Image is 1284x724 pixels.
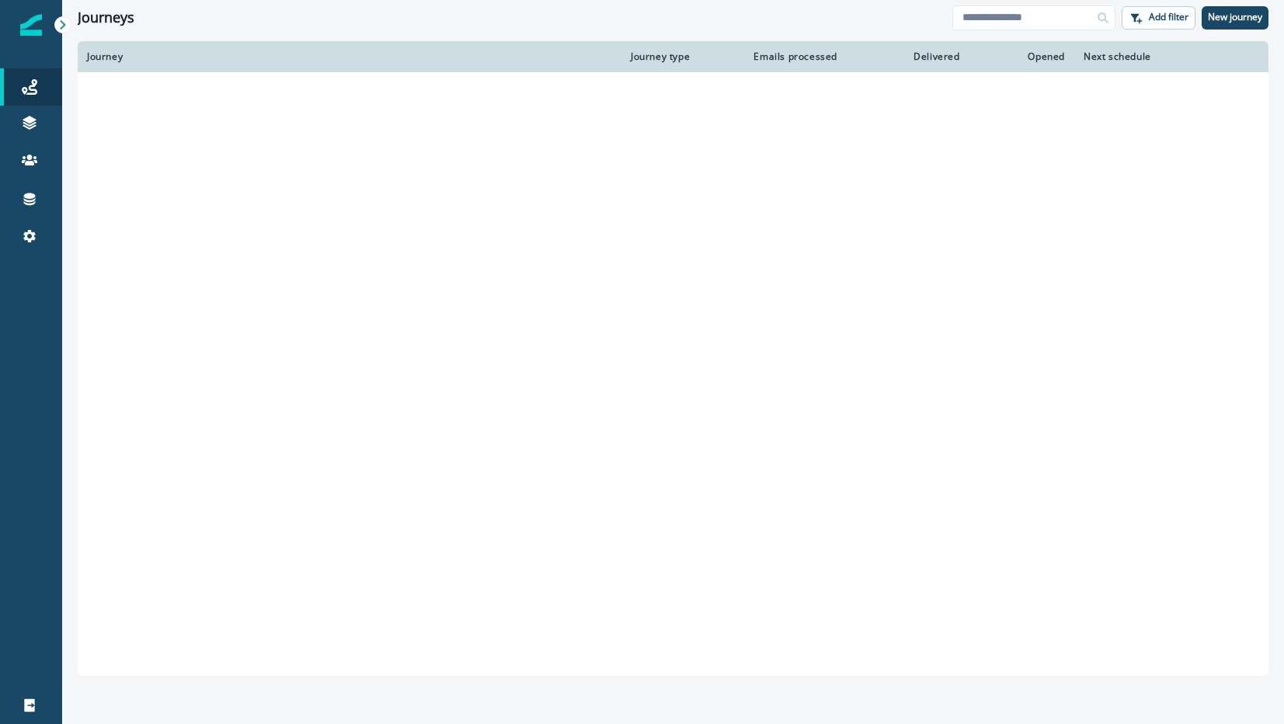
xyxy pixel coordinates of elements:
[1122,6,1195,30] button: Add filter
[856,50,960,63] div: Delivered
[979,50,1065,63] div: Opened
[1202,6,1268,30] button: New journey
[1084,50,1220,63] div: Next schedule
[87,50,612,63] div: Journey
[747,50,837,63] div: Emails processed
[20,14,42,36] img: Inflection
[1208,12,1262,23] p: New journey
[1149,12,1188,23] p: Add filter
[78,9,134,26] h1: Journeys
[631,50,729,63] div: Journey type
